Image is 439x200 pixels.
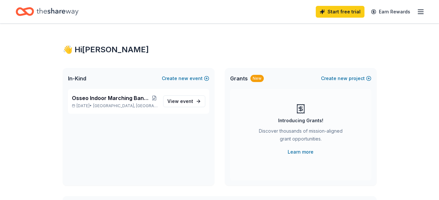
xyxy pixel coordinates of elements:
[163,95,205,107] a: View event
[68,75,86,82] span: In-Kind
[178,75,188,82] span: new
[93,103,158,108] span: [GEOGRAPHIC_DATA], [GEOGRAPHIC_DATA]
[230,75,248,82] span: Grants
[316,6,364,18] a: Start free trial
[367,6,414,18] a: Earn Rewards
[278,117,323,125] div: Introducing Grants!
[72,103,158,108] p: [DATE] •
[63,44,377,55] div: 👋 Hi [PERSON_NAME]
[321,75,371,82] button: Createnewproject
[338,75,347,82] span: new
[72,94,151,102] span: Osseo Indoor Marching Band Concert and Silent Auction
[162,75,209,82] button: Createnewevent
[250,75,264,82] div: New
[256,127,345,145] div: Discover thousands of mission-aligned grant opportunities.
[167,97,193,105] span: View
[16,4,78,19] a: Home
[288,148,313,156] a: Learn more
[180,98,193,104] span: event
